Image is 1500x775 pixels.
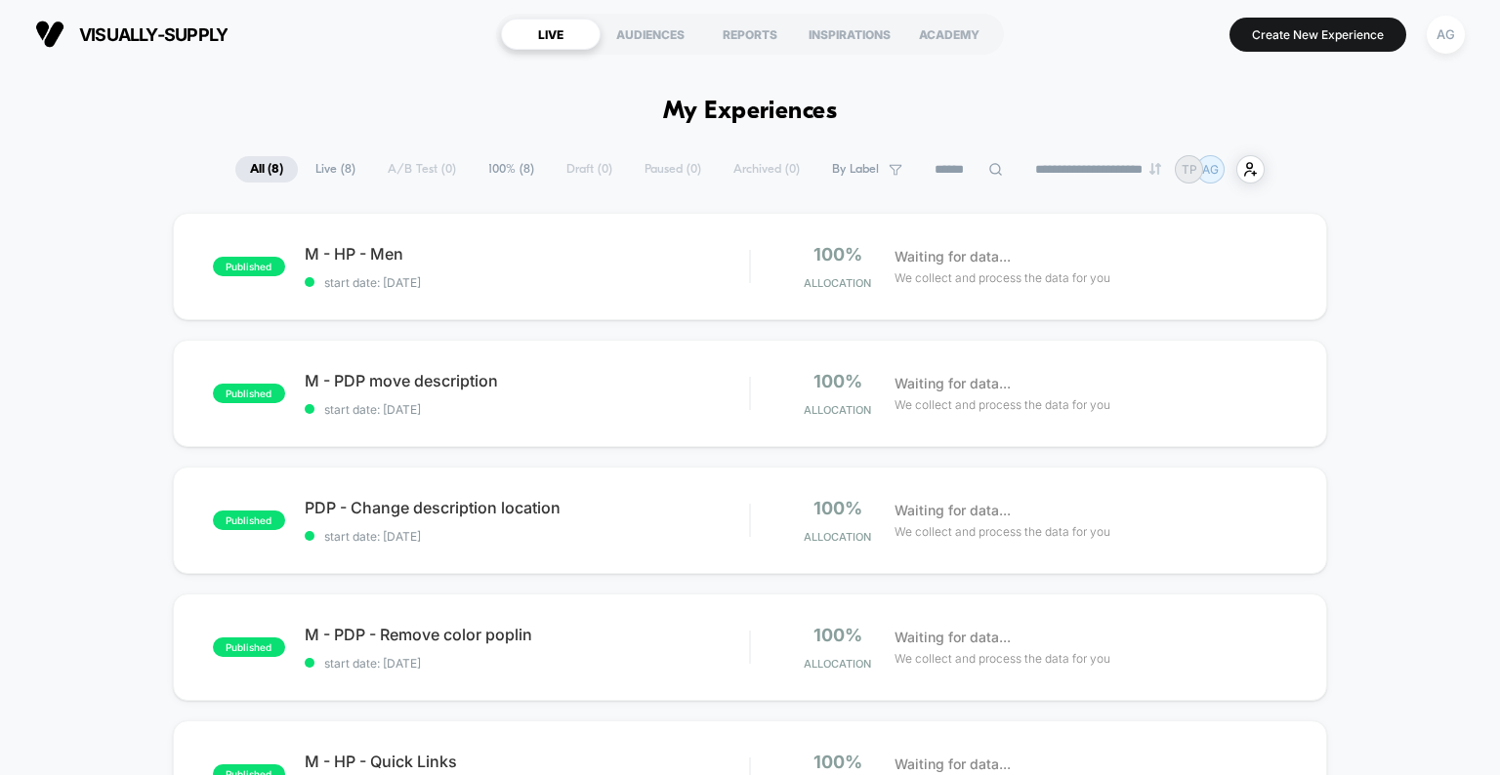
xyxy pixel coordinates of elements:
span: 100% [813,625,862,645]
span: Waiting for data... [895,246,1011,267]
span: visually-supply [79,24,228,45]
span: Waiting for data... [895,373,1011,394]
span: published [213,257,285,276]
span: We collect and process the data for you [895,649,1110,668]
span: Allocation [804,403,871,417]
div: REPORTS [700,19,800,50]
span: 100% ( 8 ) [474,156,549,183]
p: TP [1182,162,1197,177]
span: We collect and process the data for you [895,395,1110,414]
span: M - HP - Quick Links [305,752,750,771]
span: All ( 8 ) [235,156,298,183]
button: AG [1421,15,1471,55]
span: published [213,510,285,530]
span: M - HP - Men [305,244,750,264]
span: PDP - Change description location [305,498,750,517]
span: 100% [813,498,862,518]
span: M - PDP move description [305,371,750,390]
span: start date: [DATE] [305,656,750,671]
div: INSPIRATIONS [800,19,899,50]
div: AG [1427,16,1465,54]
span: published [213,384,285,403]
span: start date: [DATE] [305,402,750,417]
span: Allocation [804,276,871,290]
span: We collect and process the data for you [895,268,1110,287]
h1: My Experiences [663,98,838,126]
span: published [213,637,285,657]
span: 100% [813,371,862,391]
span: Waiting for data... [895,754,1011,775]
span: start date: [DATE] [305,275,750,290]
div: AUDIENCES [601,19,700,50]
span: Waiting for data... [895,500,1011,521]
span: start date: [DATE] [305,529,750,544]
button: visually-supply [29,19,233,50]
p: AG [1202,162,1219,177]
img: Visually logo [35,20,64,49]
span: Waiting for data... [895,627,1011,648]
span: M - PDP - Remove color poplin [305,625,750,644]
span: Allocation [804,657,871,671]
div: LIVE [501,19,601,50]
span: Allocation [804,530,871,544]
div: ACADEMY [899,19,999,50]
span: 100% [813,244,862,265]
span: Live ( 8 ) [301,156,370,183]
span: We collect and process the data for you [895,522,1110,541]
span: By Label [832,162,879,177]
span: 100% [813,752,862,772]
img: end [1149,163,1161,175]
button: Create New Experience [1229,18,1406,52]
